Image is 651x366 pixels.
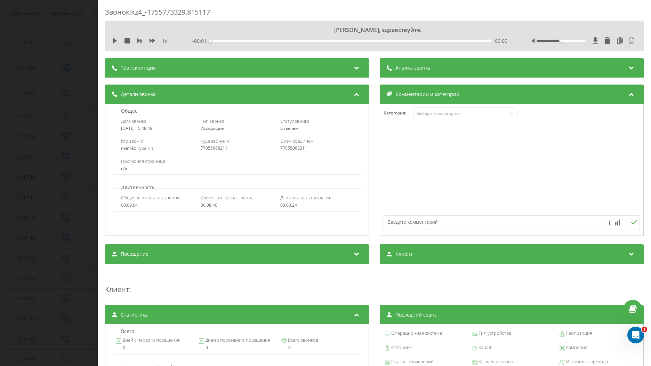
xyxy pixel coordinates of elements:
[116,345,193,350] div: 0
[162,38,167,45] span: 1 x
[121,311,148,318] span: Статистика
[390,358,434,365] span: Группа объявлений
[121,118,146,124] span: Дата звонка
[204,337,270,344] span: Дней с последнего посещения
[201,146,273,151] div: 77055068211
[280,138,313,144] span: С кем соединен
[642,327,647,332] span: 1
[565,344,587,351] span: Кампания
[163,26,586,34] div: [PERSON_NAME], здравствуйте.
[201,125,225,131] span: Исходящий
[201,138,229,144] span: Куда звонили
[121,146,194,151] div: naimikz_rybalkin
[201,194,254,201] span: Длительность разговора
[565,358,608,365] span: Источник перехода
[119,108,139,114] p: Общее
[105,7,644,21] div: Звонок : kz4_-1755773329.815117
[121,126,194,131] div: [DATE] 15:48:49
[280,194,332,201] span: Длительность ожидания
[390,330,442,337] span: Операционная система
[121,138,145,144] span: Кто звонил
[395,64,431,71] span: Анализ звонка
[121,91,156,98] span: Детали звонка
[121,194,182,201] span: Общая длительность звонка
[565,330,592,337] span: Геопозиция
[495,38,507,45] span: 00:00
[105,271,644,298] div: :
[384,111,413,116] h4: Категория :
[209,39,211,42] div: Accessibility label
[395,311,437,318] span: Последний сеанс
[287,337,318,344] span: Всего звонков
[121,64,156,71] span: Транскрипция
[201,203,273,208] div: 00:08:40
[192,38,210,45] span: - 00:01
[627,327,644,343] iframe: Intercom live chat
[105,285,129,294] span: Клиент
[280,118,310,124] span: Статус звонка
[121,158,165,164] span: Последняя страница
[395,250,413,257] span: Клиент
[416,111,503,116] div: Выберите категорию
[280,146,353,151] div: 77055068211
[199,345,275,350] div: 0
[121,203,194,208] div: 00:09:04
[281,345,358,350] div: 0
[395,91,459,98] span: Комментарии и категории
[390,344,412,351] span: Источник
[121,166,353,171] div: n/a
[119,328,136,335] p: Всего
[280,125,298,131] span: Отвечен
[280,203,353,208] div: 00:00:24
[477,330,511,337] span: Тип устройства
[559,39,562,42] div: Accessibility label
[121,250,148,257] span: Посещение
[121,337,180,344] span: Дней с первого посещения
[477,358,513,365] span: Ключевое слово
[477,344,491,351] span: Канал
[201,118,224,124] span: Тип звонка
[119,184,156,191] p: Длительность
